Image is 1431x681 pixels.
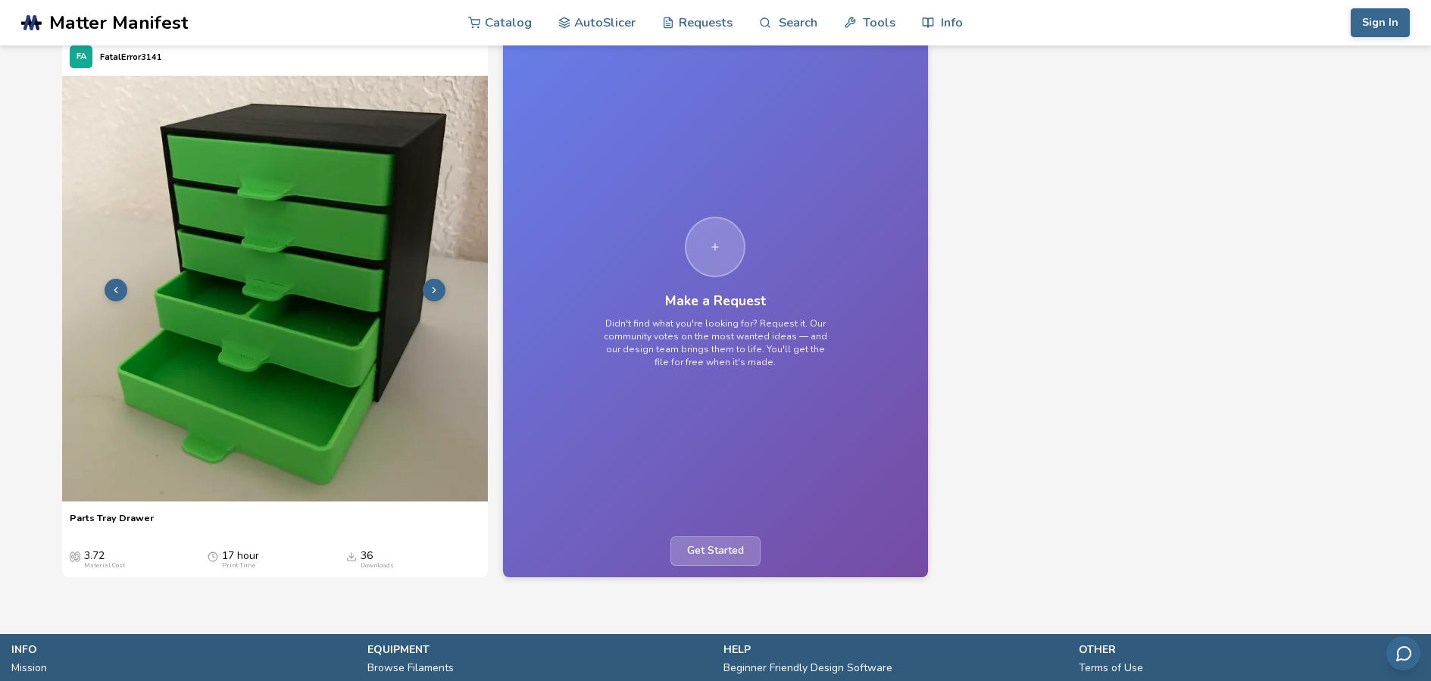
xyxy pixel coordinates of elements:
[346,550,357,562] span: Downloads
[77,52,86,62] span: FA
[503,38,928,577] a: Make a RequestDidn't find what you're looking for? Request it. Our community votes on the most wa...
[11,658,47,679] a: Mission
[222,562,255,570] div: Print Time
[1386,636,1420,670] button: Send feedback via email
[723,658,892,679] a: Beginner Friendly Design Software
[1079,658,1143,679] a: Terms of Use
[665,293,766,309] h3: Make a Request
[1351,8,1410,37] button: Sign In
[49,12,188,33] span: Matter Manifest
[670,536,761,566] span: Get Started
[601,317,829,370] p: Didn't find what you're looking for? Request it. Our community votes on the most wanted ideas — a...
[100,49,162,65] p: FatalError3141
[367,642,708,658] p: equipment
[11,642,352,658] p: info
[723,642,1064,658] p: help
[367,658,454,679] a: Browse Filaments
[208,550,218,562] span: Average Print Time
[70,512,154,535] a: Parts Tray Drawer
[361,562,394,570] div: Downloads
[361,550,394,570] div: 36
[84,562,125,570] div: Material Cost
[70,550,80,562] span: Average Cost
[1079,642,1420,658] p: other
[84,550,125,570] div: 3.72
[222,550,259,570] div: 17 hour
